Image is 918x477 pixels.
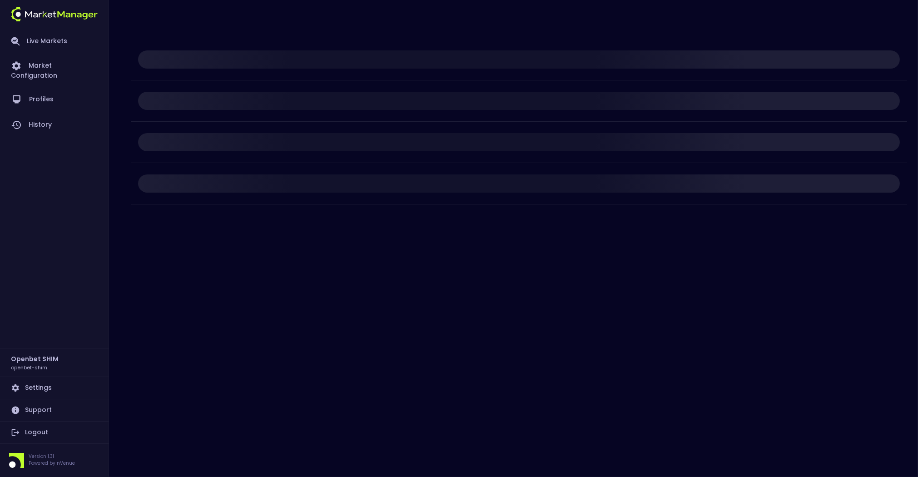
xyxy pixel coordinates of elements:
[29,453,75,460] p: Version 1.31
[5,112,103,138] a: History
[5,453,103,468] div: Version 1.31Powered by nVenue
[5,87,103,112] a: Profiles
[5,30,103,53] a: Live Markets
[5,399,103,421] a: Support
[29,460,75,467] p: Powered by nVenue
[5,53,103,87] a: Market Configuration
[11,7,98,21] img: logo
[5,422,103,443] a: Logout
[11,354,59,364] h2: Openbet SHIM
[11,364,47,371] h3: openbet-shim
[5,377,103,399] a: Settings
